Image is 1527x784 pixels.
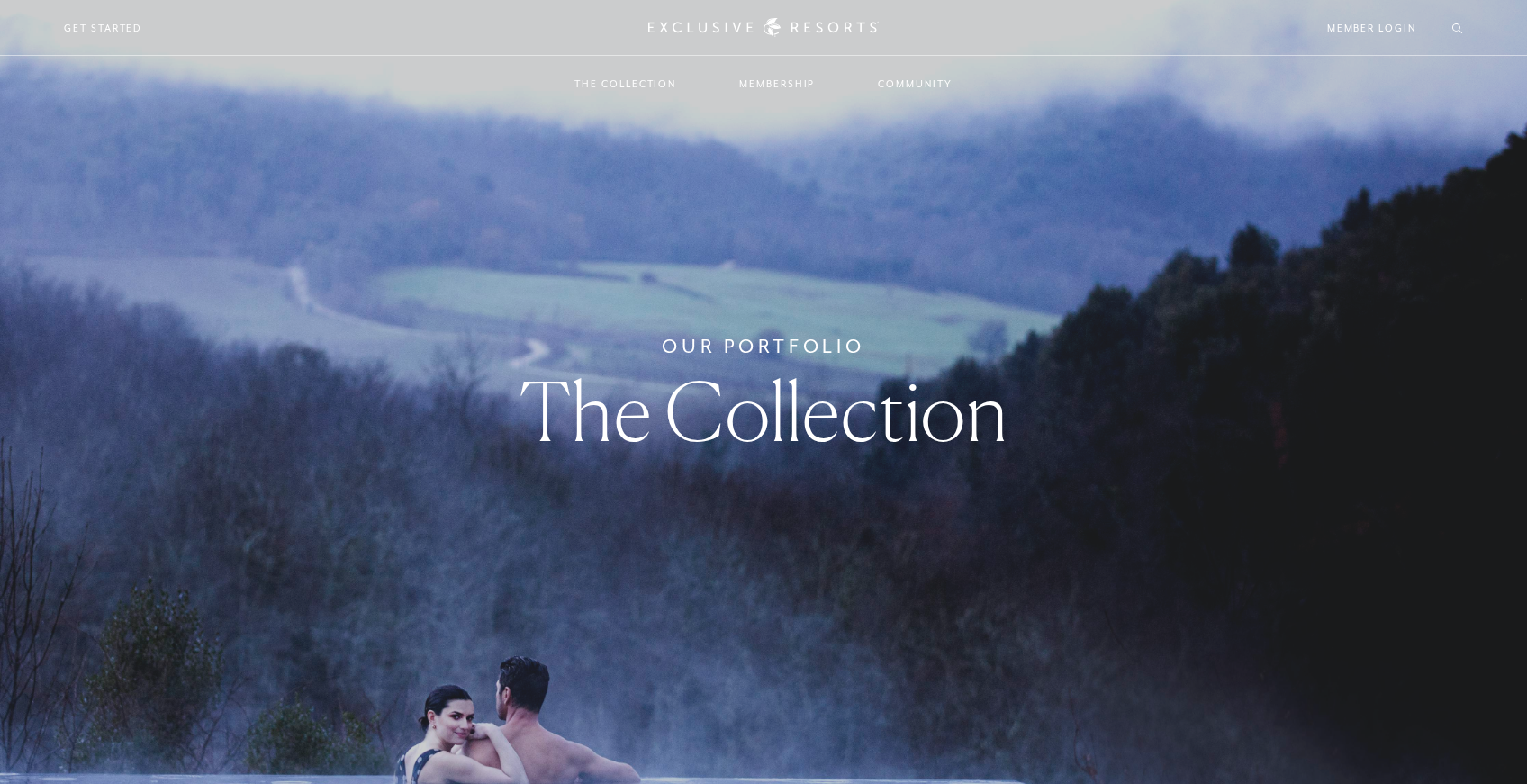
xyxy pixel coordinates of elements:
[662,332,864,361] h6: Our Portfolio
[1327,20,1416,36] a: Member Login
[64,20,142,36] a: Get Started
[556,58,694,110] a: The Collection
[520,371,1008,452] h1: The Collection
[860,58,970,110] a: Community
[721,58,833,110] a: Membership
